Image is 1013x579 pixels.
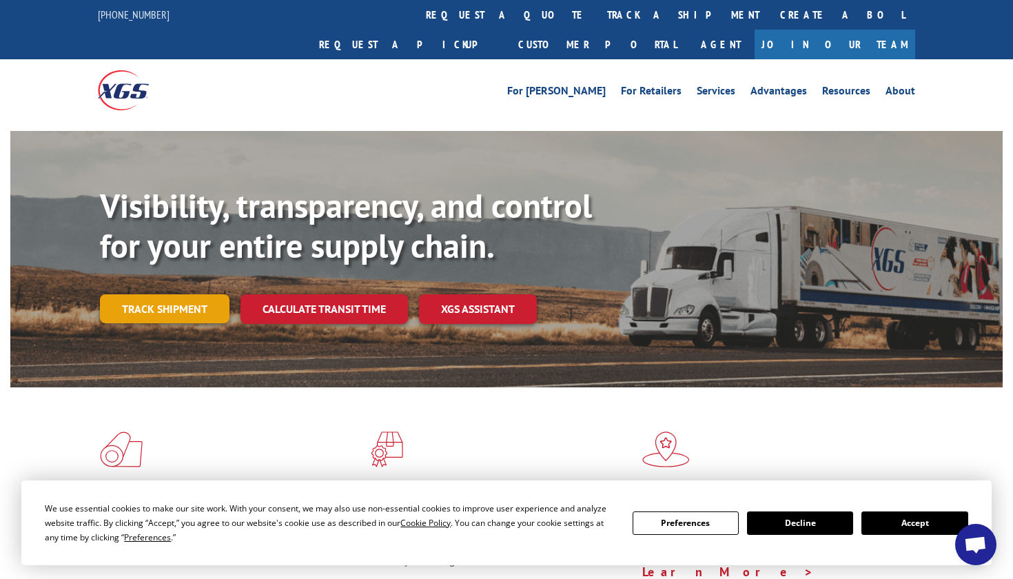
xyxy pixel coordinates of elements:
[750,85,807,101] a: Advantages
[508,30,687,59] a: Customer Portal
[697,85,735,101] a: Services
[955,524,996,565] a: Open chat
[100,184,592,267] b: Visibility, transparency, and control for your entire supply chain.
[100,431,143,467] img: xgs-icon-total-supply-chain-intelligence-red
[98,8,170,21] a: [PHONE_NUMBER]
[124,531,171,543] span: Preferences
[241,294,408,324] a: Calculate transit time
[419,294,537,324] a: XGS ASSISTANT
[371,431,403,467] img: xgs-icon-focused-on-flooring-red
[100,478,360,518] h1: Flooring Logistics Solutions
[309,30,508,59] a: Request a pickup
[371,478,631,518] h1: Specialized Freight Experts
[886,85,915,101] a: About
[621,85,682,101] a: For Retailers
[100,294,229,323] a: Track shipment
[21,480,992,565] div: Cookie Consent Prompt
[642,431,690,467] img: xgs-icon-flagship-distribution-model-red
[45,501,615,545] div: We use essential cookies to make our site work. With your consent, we may also use non-essential ...
[861,511,968,535] button: Accept
[633,511,739,535] button: Preferences
[400,517,451,529] span: Cookie Policy
[642,478,903,518] h1: Flagship Distribution Model
[100,518,360,567] span: As an industry carrier of choice, XGS has brought innovation and dedication to flooring logistics...
[507,85,606,101] a: For [PERSON_NAME]
[687,30,755,59] a: Agent
[822,85,870,101] a: Resources
[755,30,915,59] a: Join Our Team
[747,511,853,535] button: Decline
